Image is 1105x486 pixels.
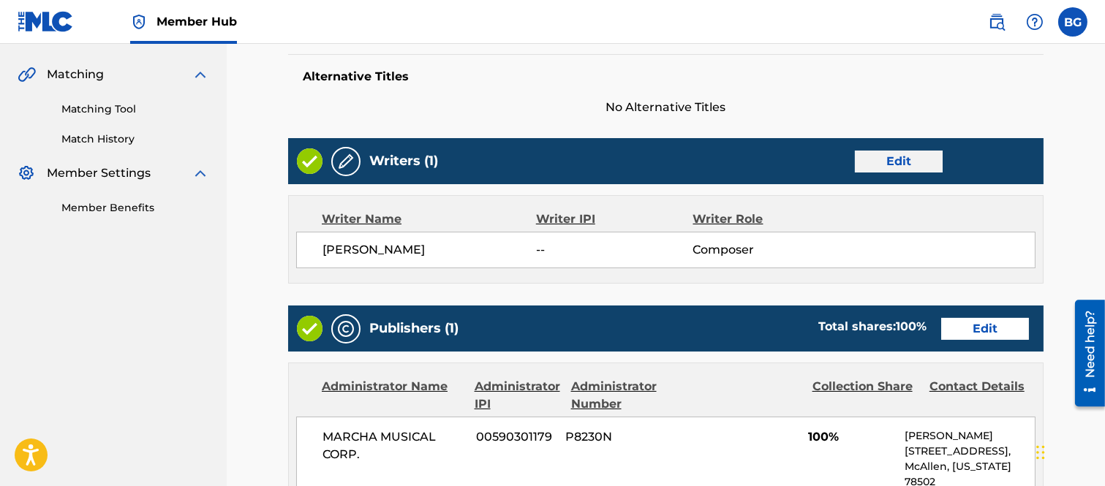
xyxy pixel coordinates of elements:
p: [PERSON_NAME] [905,428,1035,444]
p: [STREET_ADDRESS], [905,444,1035,459]
img: help [1026,13,1044,31]
span: 00590301179 [476,428,554,446]
div: Administrator Name [322,378,464,413]
div: Widget de chat [1032,416,1105,486]
img: expand [192,164,209,182]
img: search [988,13,1006,31]
span: -- [536,241,693,259]
iframe: Resource Center [1064,295,1105,412]
img: expand [192,66,209,83]
div: Arrastrar [1036,430,1045,474]
img: Top Rightsholder [130,13,148,31]
div: Writer Name [322,210,536,228]
a: Edit [941,318,1029,340]
a: Match History [61,132,209,147]
span: P8230N [565,428,672,446]
img: Writers [337,153,355,170]
img: Member Settings [18,164,35,182]
img: MLC Logo [18,11,74,32]
div: Writer Role [693,210,836,228]
div: User Menu [1058,7,1087,37]
div: Writer IPI [536,210,693,228]
a: Public Search [982,7,1011,37]
h5: Alternative Titles [303,69,1029,84]
img: Valid [297,148,323,174]
a: Edit [855,151,943,172]
div: Administrator IPI [475,378,560,413]
span: Member Settings [47,164,151,182]
span: Matching [47,66,104,83]
a: Matching Tool [61,102,209,117]
img: Valid [297,316,323,341]
span: MARCHA MUSICAL CORP. [323,428,465,463]
img: Publishers [337,320,355,338]
span: 100 % [896,319,927,333]
div: Contact Details [929,378,1036,413]
span: Member Hub [156,13,237,30]
div: Collection Share [812,378,919,413]
a: Member Benefits [61,200,209,216]
iframe: Chat Widget [1032,416,1105,486]
h5: Publishers (1) [369,320,459,337]
span: 100% [808,428,894,446]
span: [PERSON_NAME] [323,241,536,259]
div: Help [1020,7,1049,37]
div: Administrator Number [571,378,677,413]
div: Total shares: [818,318,927,335]
img: Matching [18,66,36,83]
span: Composer [693,241,835,259]
span: No Alternative Titles [288,99,1044,116]
h5: Writers (1) [369,153,438,170]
